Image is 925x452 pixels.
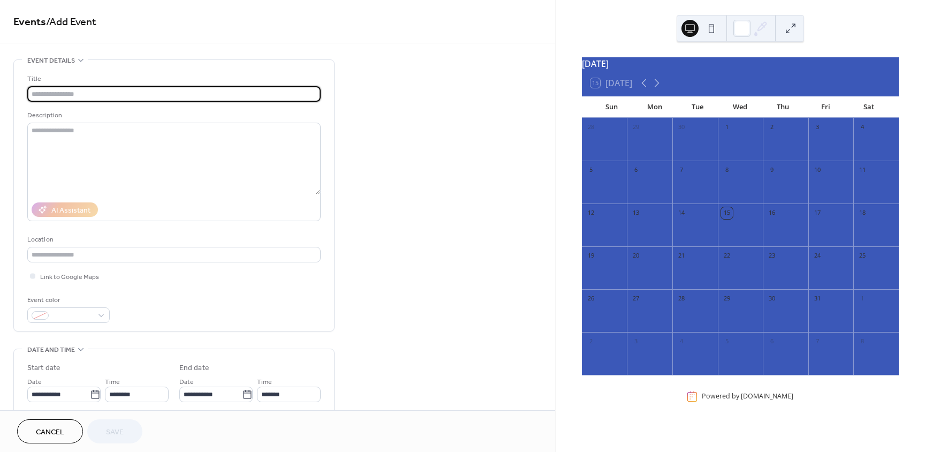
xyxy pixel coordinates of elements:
[257,376,272,388] span: Time
[36,427,64,438] span: Cancel
[676,122,687,133] div: 30
[585,122,597,133] div: 28
[812,207,823,219] div: 17
[585,250,597,262] div: 19
[721,122,733,133] div: 1
[27,234,319,245] div: Location
[27,363,60,374] div: Start date
[721,164,733,176] div: 8
[766,250,778,262] div: 23
[585,293,597,305] div: 26
[27,295,108,306] div: Event color
[585,336,597,348] div: 2
[179,363,209,374] div: End date
[17,419,83,443] button: Cancel
[766,122,778,133] div: 2
[812,250,823,262] div: 24
[633,96,676,118] div: Mon
[721,293,733,305] div: 29
[702,391,793,401] div: Powered by
[856,164,868,176] div: 11
[630,207,642,219] div: 13
[719,96,762,118] div: Wed
[590,96,633,118] div: Sun
[721,207,733,219] div: 15
[856,207,868,219] div: 18
[676,207,687,219] div: 14
[721,250,733,262] div: 22
[27,376,42,388] span: Date
[676,96,719,118] div: Tue
[676,293,687,305] div: 28
[847,96,890,118] div: Sat
[582,57,899,70] div: [DATE]
[812,293,823,305] div: 31
[812,164,823,176] div: 10
[676,336,687,348] div: 4
[27,73,319,85] div: Title
[630,250,642,262] div: 20
[40,272,99,283] span: Link to Google Maps
[812,122,823,133] div: 3
[676,164,687,176] div: 7
[13,12,46,33] a: Events
[762,96,805,118] div: Thu
[27,344,75,356] span: Date and time
[630,122,642,133] div: 29
[676,250,687,262] div: 21
[585,164,597,176] div: 5
[46,12,96,33] span: / Add Event
[766,336,778,348] div: 6
[741,391,793,401] a: [DOMAIN_NAME]
[812,336,823,348] div: 7
[805,96,847,118] div: Fri
[721,336,733,348] div: 5
[27,55,75,66] span: Event details
[27,110,319,121] div: Description
[766,293,778,305] div: 30
[856,336,868,348] div: 8
[856,250,868,262] div: 25
[179,376,194,388] span: Date
[766,207,778,219] div: 16
[630,164,642,176] div: 6
[630,293,642,305] div: 27
[856,293,868,305] div: 1
[105,376,120,388] span: Time
[856,122,868,133] div: 4
[630,336,642,348] div: 3
[585,207,597,219] div: 12
[766,164,778,176] div: 9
